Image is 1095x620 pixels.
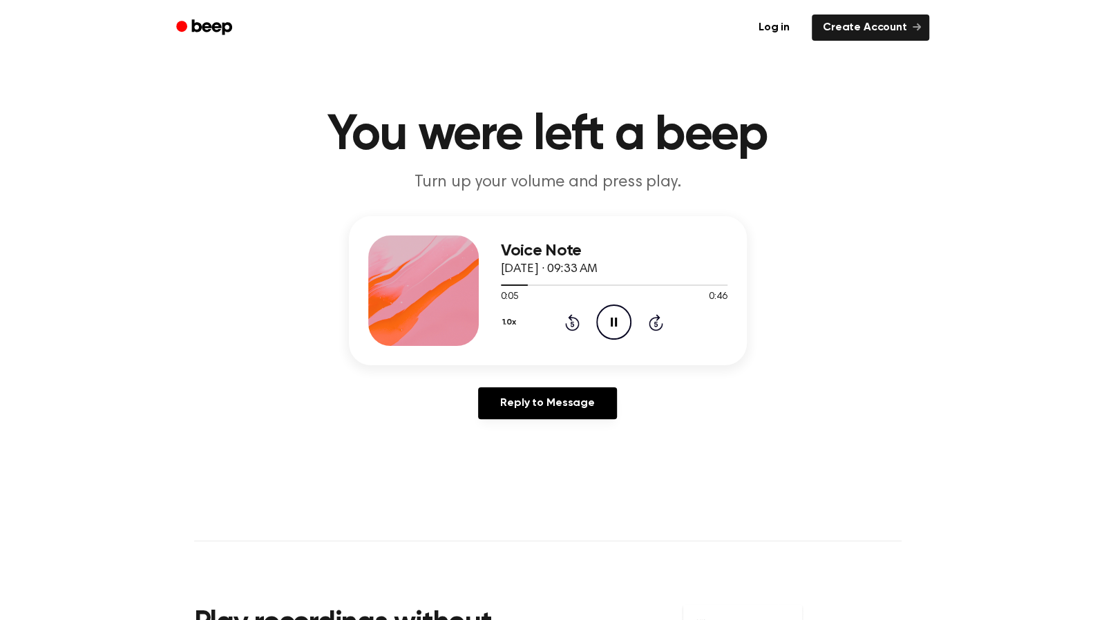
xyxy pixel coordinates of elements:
span: 0:05 [501,290,519,304]
a: Create Account [812,14,929,41]
span: [DATE] · 09:33 AM [501,263,598,275]
h1: You were left a beep [194,110,902,160]
span: 0:46 [709,290,727,304]
button: 1.0x [501,311,522,334]
a: Beep [166,14,245,41]
a: Reply to Message [478,387,616,419]
p: Turn up your volume and press play. [283,171,813,194]
h3: Voice Note [501,242,727,260]
a: Log in [745,12,803,43]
